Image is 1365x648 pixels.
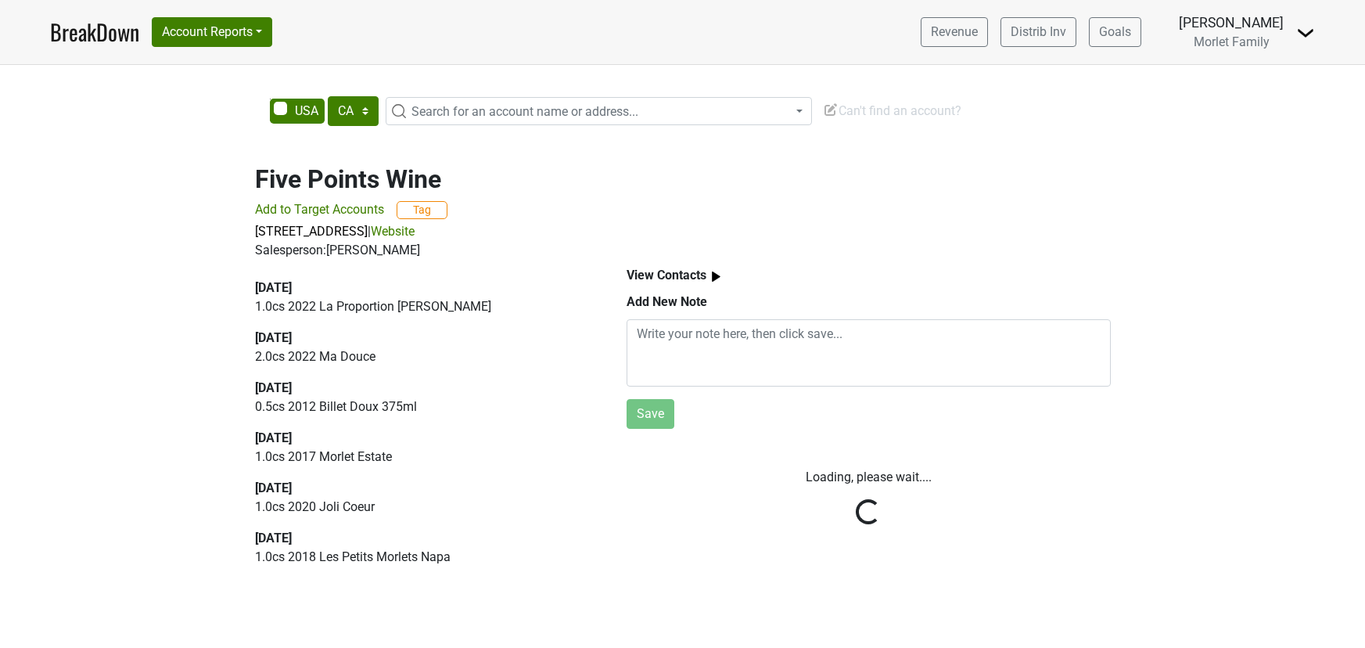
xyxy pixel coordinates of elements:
[411,104,638,119] span: Search for an account name or address...
[255,498,591,517] p: 1.0 cs 2020 Joli Coeur
[255,548,591,567] p: 1.0 cs 2018 Les Petits Morlets Napa
[1000,17,1076,47] a: Distrib Inv
[255,164,1111,194] h2: Five Points Wine
[627,399,674,429] button: Save
[255,429,591,448] div: [DATE]
[706,267,726,286] img: arrow_right.svg
[255,398,591,416] p: 0.5 cs 2012 Billet Doux 375ml
[255,529,591,548] div: [DATE]
[627,468,1111,487] p: Loading, please wait....
[152,17,272,47] button: Account Reports
[255,279,591,297] div: [DATE]
[1194,34,1270,49] span: Morlet Family
[371,224,415,239] a: Website
[1296,23,1315,42] img: Dropdown Menu
[397,201,447,219] button: Tag
[627,268,706,283] b: View Contacts
[255,379,591,398] div: [DATE]
[255,202,384,217] span: Add to Target Accounts
[255,297,591,316] p: 1.0 cs 2022 La Proportion [PERSON_NAME]
[255,224,368,239] a: [STREET_ADDRESS]
[255,479,591,498] div: [DATE]
[1089,17,1141,47] a: Goals
[255,347,591,366] p: 2.0 cs 2022 Ma Douce
[921,17,988,47] a: Revenue
[1179,13,1284,33] div: [PERSON_NAME]
[50,16,139,49] a: BreakDown
[255,448,591,466] p: 1.0 cs 2017 Morlet Estate
[255,222,1111,241] p: |
[255,329,591,347] div: [DATE]
[823,103,961,118] span: Can't find an account?
[255,241,1111,260] div: Salesperson: [PERSON_NAME]
[823,102,839,117] img: Edit
[627,294,707,309] b: Add New Note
